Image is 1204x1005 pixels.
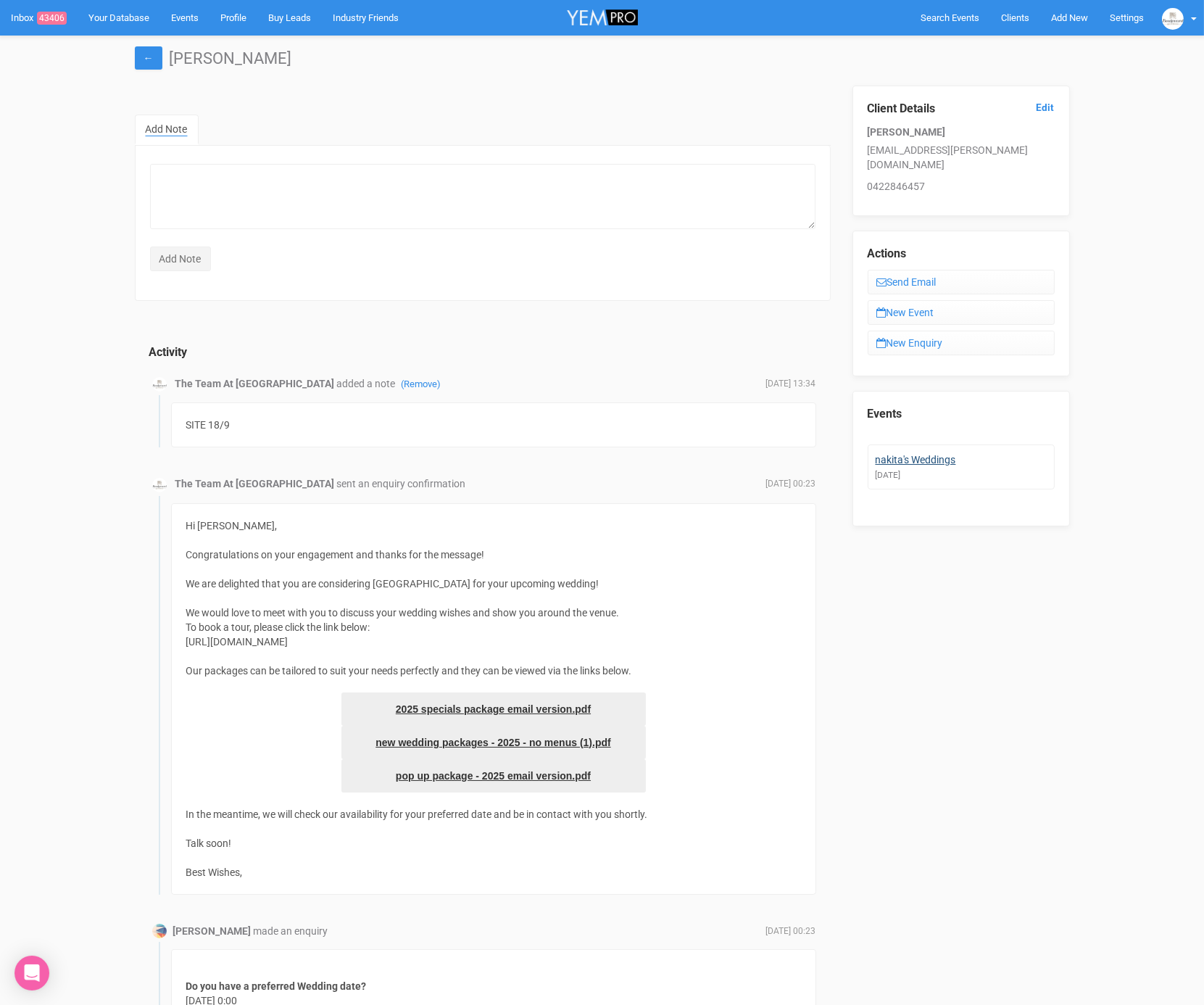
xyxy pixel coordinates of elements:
input: Add Note [150,247,211,271]
span: [DATE] 00:23 [766,478,816,490]
h1: [PERSON_NAME] [135,50,1070,67]
a: New Event [868,300,1055,325]
a: Send Email [868,270,1055,294]
a: Edit [1037,101,1055,115]
span: [DATE] 00:23 [766,925,816,938]
strong: [PERSON_NAME] [173,925,252,937]
span: Clients [1001,12,1029,23]
img: BGLogo.jpg [1162,8,1184,30]
span: added a note [337,378,441,389]
legend: Events [868,406,1055,423]
div: Open Intercom Messenger [14,956,49,990]
strong: [PERSON_NAME] [868,126,946,138]
p: 0422846457 [868,179,1055,194]
a: nakita's Weddings [876,454,956,466]
img: Profile Image [152,924,167,938]
span: 43406 [37,12,67,25]
a: Add Note [135,115,199,145]
a: 2025 specials package email version.pdf [341,692,646,726]
img: BGLogo.jpg [152,377,167,392]
strong: The Team At [GEOGRAPHIC_DATA] [175,378,335,389]
span: sent an enquiry confirmation [337,478,466,489]
small: [DATE] [876,470,901,480]
legend: Actions [868,246,1055,262]
a: pop up package - 2025 email version.pdf [341,759,646,793]
a: New Enquiry [868,331,1055,355]
img: BGLogo.jpg [152,478,167,492]
a: ← [135,46,162,70]
a: (Remove) [402,379,441,389]
a: new wedding packages - 2025 - no menus (1).pdf [341,726,646,759]
span: [DATE] 13:34 [766,378,816,390]
strong: Do you have a preferred Wedding date? [186,980,367,992]
legend: Activity [149,344,222,361]
p: [EMAIL_ADDRESS][PERSON_NAME][DOMAIN_NAME] [868,143,1055,172]
span: Add New [1051,12,1088,23]
span: Search Events [921,12,979,23]
div: SITE 18/9 [171,402,816,447]
legend: Client Details [868,101,1055,117]
span: made an enquiry [254,925,328,937]
div: Hi [PERSON_NAME], Congratulations on your engagement and thanks for the message! We are delighted... [171,503,816,895]
strong: The Team At [GEOGRAPHIC_DATA] [175,478,335,489]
